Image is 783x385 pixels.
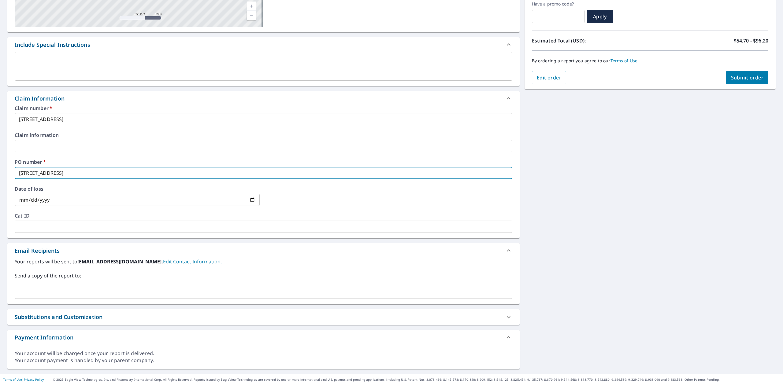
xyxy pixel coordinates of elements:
[3,378,44,381] p: |
[24,377,44,382] a: Privacy Policy
[3,377,22,382] a: Terms of Use
[15,94,65,103] div: Claim Information
[537,74,562,81] span: Edit order
[7,37,520,52] div: Include Special Instructions
[731,74,764,81] span: Submit order
[532,71,566,84] button: Edit order
[587,10,613,23] button: Apply
[7,243,520,258] div: Email Recipients
[15,357,512,364] div: Your account payment is handled by your parent company.
[163,258,222,265] a: EditContactInfo
[15,133,512,137] label: Claim information
[77,258,163,265] b: [EMAIL_ADDRESS][DOMAIN_NAME].
[7,330,520,345] div: Payment Information
[15,272,512,279] label: Send a copy of the report to:
[15,159,512,164] label: PO number
[7,91,520,106] div: Claim Information
[53,377,780,382] p: © 2025 Eagle View Technologies, Inc. and Pictometry International Corp. All Rights Reserved. Repo...
[15,106,512,111] label: Claim number
[15,247,60,255] div: Email Recipients
[734,37,768,44] p: $54.70 - $96.20
[15,41,90,49] div: Include Special Instructions
[15,350,512,357] div: Your account will be charged once your report is delivered.
[247,2,256,11] a: Current Level 17, Zoom In
[15,186,260,191] label: Date of loss
[726,71,769,84] button: Submit order
[15,258,512,265] label: Your reports will be sent to
[532,58,768,64] p: By ordering a report you agree to our
[592,13,608,20] span: Apply
[532,37,650,44] p: Estimated Total (USD):
[610,58,638,64] a: Terms of Use
[532,1,584,7] label: Have a promo code?
[15,313,102,321] div: Substitutions and Customization
[7,309,520,325] div: Substitutions and Customization
[15,333,73,342] div: Payment Information
[247,11,256,20] a: Current Level 17, Zoom Out
[15,213,512,218] label: Cat ID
